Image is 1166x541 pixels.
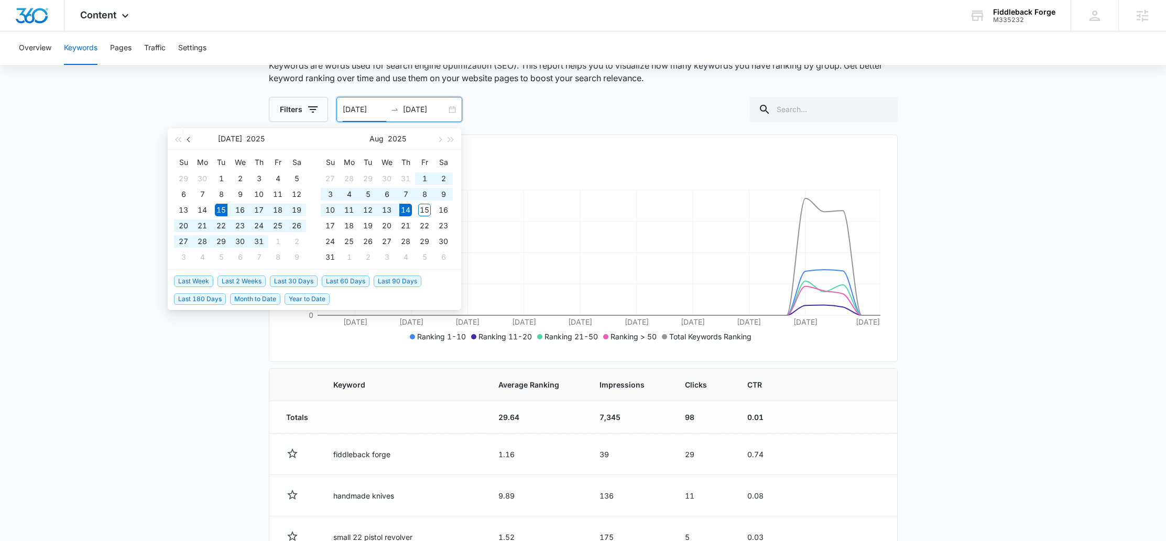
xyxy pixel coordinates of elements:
[380,204,393,216] div: 13
[234,204,246,216] div: 16
[340,154,358,171] th: Mo
[321,434,486,475] td: fiddleback forge
[735,475,790,516] td: 0.08
[249,234,268,249] td: 2025-07-31
[358,202,377,218] td: 2025-08-12
[212,234,231,249] td: 2025-07-29
[193,186,212,202] td: 2025-07-07
[177,204,190,216] div: 13
[174,218,193,234] td: 2025-07-20
[174,249,193,265] td: 2025-08-03
[174,234,193,249] td: 2025-07-27
[215,235,227,248] div: 29
[230,293,280,305] span: Month to Date
[249,218,268,234] td: 2025-07-24
[271,219,284,232] div: 25
[231,202,249,218] td: 2025-07-16
[415,186,434,202] td: 2025-08-08
[249,249,268,265] td: 2025-08-07
[268,249,287,265] td: 2025-08-08
[388,128,406,149] button: 2025
[321,202,340,218] td: 2025-08-10
[396,171,415,186] td: 2025-07-31
[374,275,421,287] span: Last 90 Days
[287,234,306,249] td: 2025-08-02
[358,249,377,265] td: 2025-09-02
[685,379,707,390] span: Clicks
[377,202,396,218] td: 2025-08-13
[321,171,340,186] td: 2025-07-27
[380,188,393,201] div: 6
[403,104,446,115] input: End date
[380,251,393,263] div: 3
[234,172,246,185] div: 2
[399,188,412,201] div: 7
[290,219,303,232] div: 26
[343,188,355,201] div: 4
[231,154,249,171] th: We
[340,186,358,202] td: 2025-08-04
[434,186,453,202] td: 2025-08-09
[340,171,358,186] td: 2025-07-28
[196,172,209,185] div: 30
[340,202,358,218] td: 2025-08-11
[268,218,287,234] td: 2025-07-25
[855,317,879,326] tspan: [DATE]
[268,202,287,218] td: 2025-07-18
[19,31,51,65] button: Overview
[362,188,374,201] div: 5
[215,251,227,263] div: 5
[110,31,132,65] button: Pages
[116,62,177,69] div: Keywords by Traffic
[380,235,393,248] div: 27
[362,251,374,263] div: 2
[29,17,51,25] div: v 4.0.25
[174,154,193,171] th: Su
[290,251,303,263] div: 9
[418,251,431,263] div: 5
[212,154,231,171] th: Tu
[750,97,898,122] input: Search...
[324,251,336,263] div: 31
[215,204,227,216] div: 15
[177,235,190,248] div: 27
[174,186,193,202] td: 2025-07-06
[271,188,284,201] div: 11
[196,204,209,216] div: 14
[17,17,25,25] img: logo_orange.svg
[358,186,377,202] td: 2025-08-05
[417,332,466,341] span: Ranking 1-10
[358,154,377,171] th: Tu
[217,275,266,287] span: Last 2 Weeks
[271,251,284,263] div: 8
[290,204,303,216] div: 19
[737,317,761,326] tspan: [DATE]
[437,172,450,185] div: 2
[218,128,242,149] button: [DATE]
[321,234,340,249] td: 2025-08-24
[215,219,227,232] div: 22
[287,249,306,265] td: 2025-08-09
[340,234,358,249] td: 2025-08-25
[369,128,384,149] button: Aug
[343,204,355,216] div: 11
[290,235,303,248] div: 2
[486,434,587,475] td: 1.16
[486,401,587,434] td: 29.64
[193,234,212,249] td: 2025-07-28
[434,218,453,234] td: 2025-08-23
[498,379,559,390] span: Average Ranking
[271,172,284,185] div: 4
[486,475,587,516] td: 9.89
[624,317,648,326] tspan: [DATE]
[340,249,358,265] td: 2025-09-01
[269,97,328,122] button: Filters
[437,219,450,232] div: 23
[287,218,306,234] td: 2025-07-26
[268,186,287,202] td: 2025-07-11
[418,204,431,216] div: 15
[269,59,898,84] p: Keywords are words used for search engine optimization (SEO). This report helps you to visualize ...
[672,475,735,516] td: 11
[287,154,306,171] th: Sa
[234,235,246,248] div: 30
